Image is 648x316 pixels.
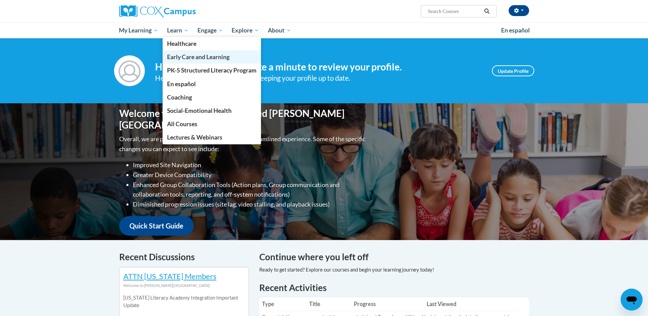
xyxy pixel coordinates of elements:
div: Welcome to [PERSON_NAME][GEOGRAPHIC_DATA]! [123,282,245,289]
a: PK-5 Structured Literacy Program [163,64,261,77]
a: En español [163,77,261,91]
span: En español [501,27,530,34]
th: Type [259,297,307,311]
a: Explore [227,23,263,38]
a: ATTN [US_STATE] Members [123,272,217,281]
button: Account Settings [509,5,529,16]
span: Learn [167,26,189,35]
li: Diminished progression issues (site lag, video stalling, and playback issues) [133,199,367,209]
div: Help improve your experience by keeping your profile up to date. [155,73,482,84]
img: Profile Image [114,55,145,86]
a: Healthcare [163,37,261,50]
span: Social-Emotional Health [167,107,232,114]
div: Main menu [109,23,539,38]
h4: Recent Discussions [119,250,249,264]
span: Engage [197,26,223,35]
span: En español [167,80,196,88]
span: Early Care and Learning [167,53,230,61]
th: Progress [351,297,424,311]
a: Quick Start Guide [119,216,194,236]
span: My Learning [119,26,158,35]
span: PK-5 Structured Literacy Program [167,67,257,74]
img: Cox Campus [119,5,196,17]
li: Greater Device Compatibility [133,170,367,180]
th: Last Viewed [424,297,518,311]
a: Coaching [163,91,261,104]
span: Explore [232,26,259,35]
p: [US_STATE] Literacy Academy Integration Important Update [123,294,245,309]
a: Social-Emotional Health [163,104,261,117]
a: All Courses [163,117,261,131]
iframe: Button to launch messaging window [621,289,643,311]
a: En español [497,23,534,38]
li: Improved Site Navigation [133,160,367,170]
span: All Courses [167,120,197,128]
th: Title [306,297,351,311]
p: Overall, we are proud to provide you with a more streamlined experience. Some of the specific cha... [119,134,367,154]
a: Early Care and Learning [163,50,261,64]
h4: Continue where you left off [259,250,529,264]
li: Enhanced Group Collaboration Tools (Action plans, Group communication and collaboration tools, re... [133,180,367,200]
span: Healthcare [167,40,196,47]
span: Lectures & Webinars [167,134,222,141]
a: About [263,23,295,38]
h1: Welcome to the new and improved [PERSON_NAME][GEOGRAPHIC_DATA] [119,108,367,131]
input: Search Courses [427,7,482,15]
a: Engage [193,23,228,38]
a: My Learning [115,23,163,38]
span: About [268,26,291,35]
a: Cox Campus [119,5,249,17]
button: Search [482,7,492,15]
span: Coaching [167,94,192,101]
a: Update Profile [492,65,534,76]
h4: Hi [PERSON_NAME]! Take a minute to review your profile. [155,61,482,73]
a: Learn [163,23,193,38]
a: Lectures & Webinars [163,131,261,144]
h1: Recent Activities [259,281,529,294]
